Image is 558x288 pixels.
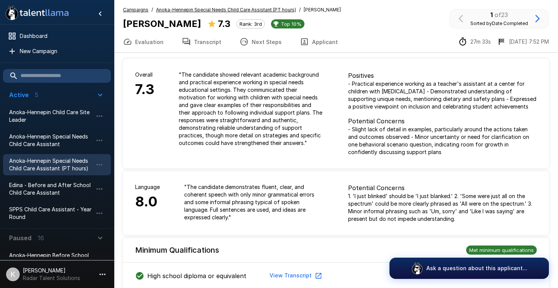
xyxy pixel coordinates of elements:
b: [PERSON_NAME] [123,18,201,29]
button: Applicant [291,31,347,52]
p: Potential Concerns [348,183,537,192]
b: 1 [490,11,493,19]
span: [PERSON_NAME] [304,6,341,14]
button: Evaluation [114,31,173,52]
span: of 23 [495,11,508,19]
div: The date and time when the interview was completed [497,37,549,46]
u: Anoka-Hennepin Special Needs Child Care Assistant (PT hours) [156,7,296,13]
p: Positives [348,71,537,80]
p: High school diploma or equivalent [147,271,246,280]
span: Sorted by Date Completed [470,20,528,26]
p: 1. 'I just blinked' should be 'I just blanked.' 2. 'Some were just all on the spectrum' could be ... [348,192,537,223]
p: " The candidate showed relevant academic background and practical experience working in special n... [179,71,324,147]
p: - Slight lack of detail in examples, particularly around the actions taken and outcomes observed ... [348,126,537,156]
p: Ask a question about this applicant... [426,264,527,272]
p: [DATE] 7:52 PM [509,38,549,46]
button: Ask a question about this applicant... [389,258,549,279]
span: Top 10% [278,21,304,27]
span: Met minimum qualifications [466,247,537,253]
u: Campaigns [123,7,148,13]
button: Transcript [173,31,230,52]
img: logo_glasses@2x.png [411,262,423,274]
p: Overall [135,71,154,79]
button: Next Steps [230,31,291,52]
h6: 8.0 [135,191,160,213]
div: The time between starting and completing the interview [458,37,491,46]
h6: Minimum Qualifications [135,244,219,256]
span: Rank: 3rd [237,21,265,27]
h6: 7.3 [135,79,154,101]
p: 27m 33s [470,38,491,46]
span: / [151,6,153,14]
button: View Transcript [266,269,324,283]
p: Potential Concerns [348,116,537,126]
p: - Practical experience working as a teacher's assistant at a center for children with [MEDICAL_DA... [348,80,537,110]
b: 7.3 [218,18,230,29]
span: / [299,6,301,14]
p: " The candidate demonstrates fluent, clear, and coherent speech with only minor grammatical error... [184,183,324,221]
p: Language [135,183,160,191]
